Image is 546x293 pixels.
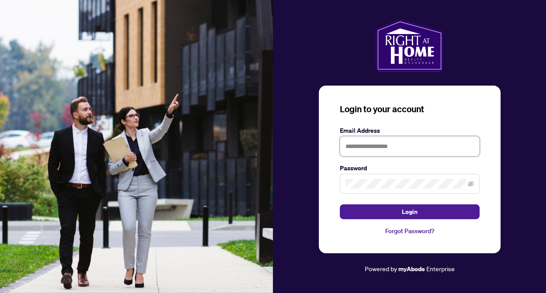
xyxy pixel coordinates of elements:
[468,181,474,187] span: eye-invisible
[340,204,480,219] button: Login
[365,265,397,272] span: Powered by
[426,265,455,272] span: Enterprise
[340,126,480,135] label: Email Address
[340,103,480,115] h3: Login to your account
[340,163,480,173] label: Password
[398,264,425,274] a: myAbode
[340,226,480,236] a: Forgot Password?
[376,19,443,72] img: ma-logo
[402,205,418,219] span: Login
